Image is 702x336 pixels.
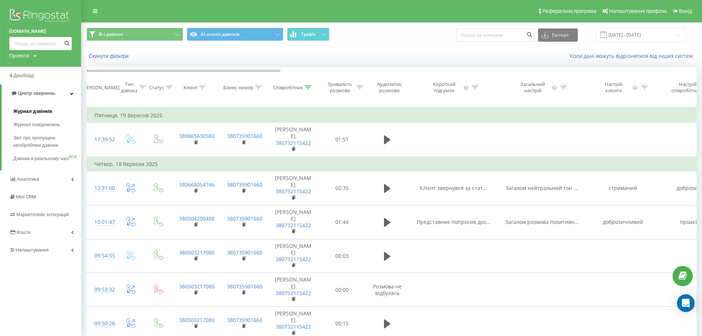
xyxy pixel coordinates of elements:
[319,273,365,307] td: 00:00
[18,90,55,96] span: Центр звернень
[179,283,214,290] a: 380503217080
[9,28,72,35] a: [DOMAIN_NAME]
[13,118,81,131] a: Журнал повідомлень
[596,81,631,94] div: Настрій клієнта
[268,273,319,307] td: [PERSON_NAME]
[420,184,487,191] span: Клієнт звернувся за стат...
[373,283,402,297] span: Розмова не відбулась
[301,32,316,37] span: Графік
[15,247,49,253] span: Налаштування
[276,323,311,330] a: 380732115422
[87,53,132,59] button: Скинути фільтри
[13,108,52,115] span: Журнал дзвінків
[227,283,262,290] a: 380735901660
[121,81,137,94] div: Тип дзвінка
[515,81,551,94] div: Загальний настрій
[13,121,60,128] span: Журнал повідомлень
[609,8,667,14] span: Налаштування профілю
[99,31,123,37] span: Всі дзвінки
[227,132,262,139] a: 380735901660
[319,123,365,157] td: 01:51
[276,256,311,263] a: 380732115422
[268,239,319,273] td: [PERSON_NAME]
[319,172,365,205] td: 02:35
[13,134,77,149] span: Звіт про пропущені необроблені дзвінки
[319,239,365,273] td: 00:03
[268,123,319,157] td: [PERSON_NAME]
[223,84,253,91] div: Бізнес номер
[227,249,262,256] a: 380735901660
[94,316,109,331] div: 09:50:26
[179,181,214,188] a: 380668054746
[227,215,262,222] a: 380735901660
[586,205,660,239] td: доброзичливий
[94,132,109,147] div: 17:39:52
[276,222,311,229] a: 380732115422
[273,84,303,91] div: Співробітник
[17,229,31,235] span: Кошти
[417,218,490,225] span: Представник попросив доз...
[506,184,578,191] span: Загалом нейтральний тон ...
[87,28,183,41] button: Всі дзвінки
[570,52,696,59] a: Коли дані можуть відрізнятися вiд інших систем
[13,73,34,78] span: Дашборд
[319,205,365,239] td: 01:44
[371,81,407,94] div: Аудіозапис розмови
[456,28,534,42] input: Пошук за номером
[16,212,69,217] span: Маркетплейс інтеграцій
[679,8,692,14] span: Вихід
[542,8,597,14] span: Реферальна програма
[13,131,81,152] a: Звіт про пропущені необроблені дзвінки
[183,84,197,91] div: Клієнт
[325,81,355,94] div: Тривалість розмови
[276,290,311,297] a: 380732115422
[677,294,695,312] div: Open Intercom Messenger
[276,188,311,195] a: 380732115422
[179,132,214,139] a: 380665630580
[9,7,72,26] img: Ringostat logo
[9,37,72,50] input: Пошук за номером
[268,205,319,239] td: [PERSON_NAME]
[187,28,283,41] button: AI-аналіз дзвінків
[13,155,69,162] span: Дзвінки в реальному часі
[505,218,579,225] span: Загалом розмова позитивн...
[179,215,214,222] a: 380504200488
[1,84,81,102] a: Центр звернень
[94,283,109,297] div: 09:53:32
[94,249,109,263] div: 09:54:55
[13,152,81,165] a: Дзвінки в реальному часіNEW
[9,52,29,59] div: Проекти
[16,194,36,200] span: Mini CRM
[94,215,109,229] div: 10:01:47
[179,249,214,256] a: 380503217080
[179,316,214,323] a: 380503217080
[17,176,39,182] span: Аналiтика
[227,181,262,188] a: 380735901660
[538,28,578,42] button: Експорт
[586,172,660,205] td: стриманий
[94,181,109,195] div: 12:31:00
[268,172,319,205] td: [PERSON_NAME]
[149,84,164,91] div: Статус
[13,105,81,118] a: Журнал дзвінків
[227,316,262,323] a: 380735901660
[82,84,119,91] div: [PERSON_NAME]
[276,139,311,146] a: 380732115422
[287,28,329,41] button: Графік
[427,81,462,94] div: Короткий підсумок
